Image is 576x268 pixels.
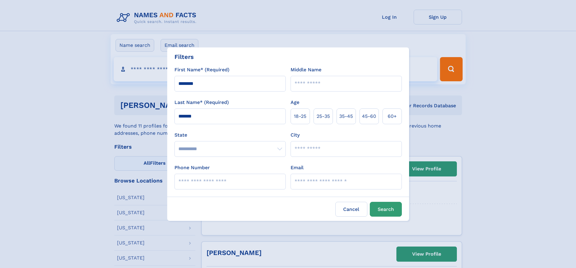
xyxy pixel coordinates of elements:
[294,113,306,120] span: 18‑25
[291,131,300,139] label: City
[174,52,194,61] div: Filters
[317,113,330,120] span: 25‑35
[339,113,353,120] span: 35‑45
[174,66,229,73] label: First Name* (Required)
[335,202,367,217] label: Cancel
[370,202,402,217] button: Search
[291,99,299,106] label: Age
[174,131,286,139] label: State
[291,164,304,171] label: Email
[388,113,397,120] span: 60+
[174,164,210,171] label: Phone Number
[174,99,229,106] label: Last Name* (Required)
[362,113,376,120] span: 45‑60
[291,66,321,73] label: Middle Name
